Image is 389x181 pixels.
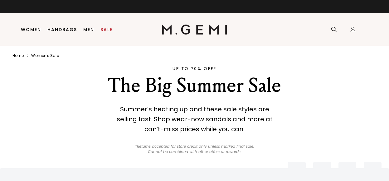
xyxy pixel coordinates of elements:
[162,25,227,35] img: M.Gemi
[21,27,41,32] a: Women
[83,27,94,32] a: Men
[131,144,258,155] p: *Returns accepted for store credit only unless marked final sale. Cannot be combined with other o...
[79,74,310,97] div: The Big Summer Sale
[47,27,77,32] a: Handbags
[79,66,310,72] div: UP TO 70% OFF*
[100,27,113,32] a: Sale
[12,53,24,58] a: Home
[110,104,279,134] div: Summer’s heating up and these sale styles are selling fast. Shop wear-now sandals and more at can...
[31,53,59,58] a: Women's sale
